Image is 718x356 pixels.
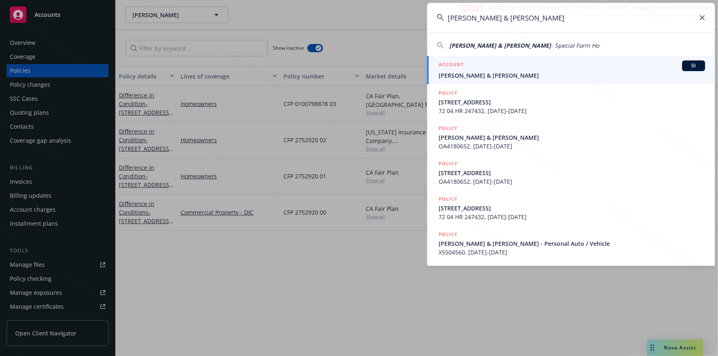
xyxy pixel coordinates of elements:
h5: POLICY [439,89,458,97]
span: [PERSON_NAME] & [PERSON_NAME] [439,71,705,80]
span: [PERSON_NAME] & [PERSON_NAME] [439,133,705,142]
input: Search... [427,3,715,32]
span: X5504560, [DATE]-[DATE] [439,248,705,257]
span: 72 04 HR 247432, [DATE]-[DATE] [439,213,705,221]
a: ACCOUNTBI[PERSON_NAME] & [PERSON_NAME] [427,56,715,84]
span: [STREET_ADDRESS] [439,169,705,177]
span: OA4180652, [DATE]-[DATE] [439,142,705,150]
span: OA4180652, [DATE]-[DATE] [439,177,705,186]
a: POLICY[PERSON_NAME] & [PERSON_NAME] - Personal Auto / VehicleX5504560, [DATE]-[DATE] [427,226,715,261]
a: POLICY[STREET_ADDRESS]72 04 HR 247432, [DATE]-[DATE] [427,190,715,226]
span: - Special Form Ho [551,42,599,49]
h5: POLICY [439,124,458,132]
h5: ACCOUNT [439,60,464,70]
span: BI [685,62,702,69]
span: 72 04 HR 247432, [DATE]-[DATE] [439,106,705,115]
span: [PERSON_NAME] & [PERSON_NAME] [449,42,551,49]
h5: POLICY [439,195,458,203]
h5: POLICY [439,160,458,168]
span: [STREET_ADDRESS] [439,98,705,106]
a: POLICY[STREET_ADDRESS]72 04 HR 247432, [DATE]-[DATE] [427,84,715,120]
span: [STREET_ADDRESS] [439,204,705,213]
h5: POLICY [439,230,458,238]
a: POLICY[STREET_ADDRESS]OA4180652, [DATE]-[DATE] [427,155,715,190]
span: [PERSON_NAME] & [PERSON_NAME] - Personal Auto / Vehicle [439,239,705,248]
a: POLICY[PERSON_NAME] & [PERSON_NAME]OA4180652, [DATE]-[DATE] [427,120,715,155]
